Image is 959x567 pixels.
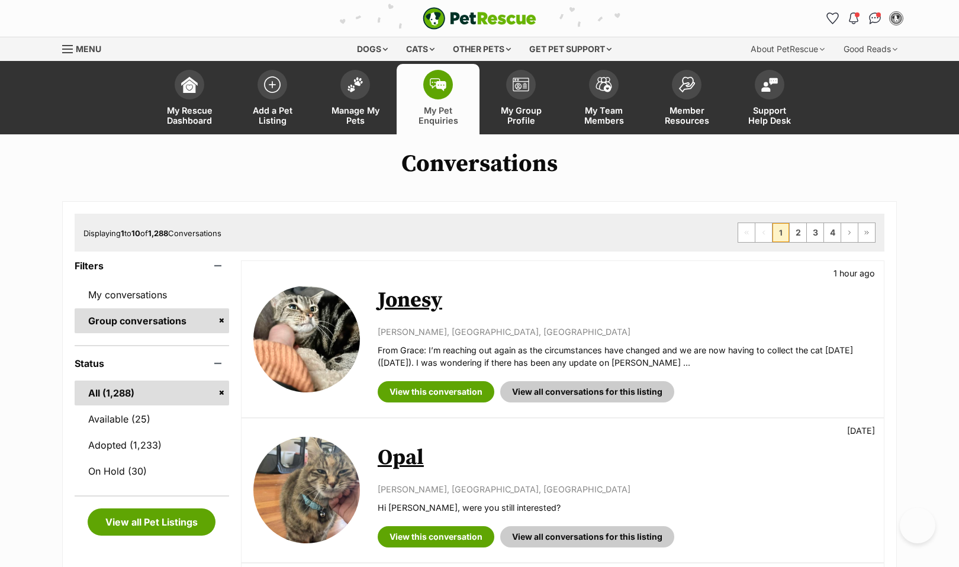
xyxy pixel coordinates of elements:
span: Menu [76,44,101,54]
span: Add a Pet Listing [246,105,299,125]
a: All (1,288) [75,381,229,405]
a: Menu [62,37,110,59]
p: 1 hour ago [834,267,875,279]
a: My conversations [75,282,229,307]
div: Get pet support [521,37,620,61]
button: My account [887,9,906,28]
a: On Hold (30) [75,459,229,484]
a: Group conversations [75,308,229,333]
p: [DATE] [847,424,875,437]
a: My Rescue Dashboard [148,64,231,134]
a: Adopted (1,233) [75,433,229,458]
a: Last page [858,223,875,242]
p: From Grace: I’m reaching out again as the circumstances have changed and we are now having to col... [378,344,872,369]
span: Displaying to of Conversations [83,228,221,238]
img: pet-enquiries-icon-7e3ad2cf08bfb03b45e93fb7055b45f3efa6380592205ae92323e6603595dc1f.svg [430,78,446,91]
ul: Account quick links [823,9,906,28]
a: My Pet Enquiries [397,64,479,134]
img: add-pet-listing-icon-0afa8454b4691262ce3f59096e99ab1cd57d4a30225e0717b998d2c9b9846f56.svg [264,76,281,93]
strong: 1 [121,228,124,238]
a: View all Pet Listings [88,508,215,536]
a: Jonesy [378,287,442,314]
img: Jonesy [253,286,360,392]
span: Support Help Desk [743,105,796,125]
img: Opal [253,437,360,543]
span: First page [738,223,755,242]
button: Notifications [844,9,863,28]
img: group-profile-icon-3fa3cf56718a62981997c0bc7e787c4b2cf8bcc04b72c1350f741eb67cf2f40e.svg [513,78,529,92]
a: Member Resources [645,64,728,134]
span: Previous page [755,223,772,242]
div: Cats [398,37,443,61]
img: notifications-46538b983faf8c2785f20acdc204bb7945ddae34d4c08c2a6579f10ce5e182be.svg [849,12,858,24]
header: Status [75,358,229,369]
span: Page 1 [773,223,789,242]
a: Page 4 [824,223,841,242]
img: help-desk-icon-fdf02630f3aa405de69fd3d07c3f3aa587a6932b1a1747fa1d2bba05be0121f9.svg [761,78,778,92]
a: Page 2 [790,223,806,242]
header: Filters [75,260,229,271]
a: View all conversations for this listing [500,526,674,547]
a: View this conversation [378,526,494,547]
div: Other pets [445,37,519,61]
img: manage-my-pets-icon-02211641906a0b7f246fdf0571729dbe1e7629f14944591b6c1af311fb30b64b.svg [347,77,363,92]
a: PetRescue [423,7,536,30]
img: Eve Waugh profile pic [890,12,902,24]
a: View this conversation [378,381,494,402]
span: My Pet Enquiries [411,105,465,125]
img: team-members-icon-5396bd8760b3fe7c0b43da4ab00e1e3bb1a5d9ba89233759b79545d2d3fc5d0d.svg [596,77,612,92]
div: About PetRescue [742,37,833,61]
p: [PERSON_NAME], [GEOGRAPHIC_DATA], [GEOGRAPHIC_DATA] [378,483,872,495]
span: Manage My Pets [329,105,382,125]
a: Support Help Desk [728,64,811,134]
a: Add a Pet Listing [231,64,314,134]
span: Member Resources [660,105,713,125]
div: Good Reads [835,37,906,61]
a: My Team Members [562,64,645,134]
a: Manage My Pets [314,64,397,134]
iframe: Help Scout Beacon - Open [900,508,935,543]
p: [PERSON_NAME], [GEOGRAPHIC_DATA], [GEOGRAPHIC_DATA] [378,326,872,338]
a: Available (25) [75,407,229,431]
a: Conversations [865,9,884,28]
span: My Group Profile [494,105,548,125]
a: Opal [378,444,424,471]
strong: 10 [131,228,140,238]
span: My Rescue Dashboard [163,105,216,125]
a: View all conversations for this listing [500,381,674,402]
img: member-resources-icon-8e73f808a243e03378d46382f2149f9095a855e16c252ad45f914b54edf8863c.svg [678,76,695,92]
strong: 1,288 [148,228,168,238]
img: logo-e224e6f780fb5917bec1dbf3a21bbac754714ae5b6737aabdf751b685950b380.svg [423,7,536,30]
div: Dogs [349,37,396,61]
nav: Pagination [738,223,876,243]
a: My Group Profile [479,64,562,134]
a: Next page [841,223,858,242]
a: Favourites [823,9,842,28]
a: Page 3 [807,223,823,242]
img: dashboard-icon-eb2f2d2d3e046f16d808141f083e7271f6b2e854fb5c12c21221c1fb7104beca.svg [181,76,198,93]
img: chat-41dd97257d64d25036548639549fe6c8038ab92f7586957e7f3b1b290dea8141.svg [869,12,881,24]
span: My Team Members [577,105,630,125]
p: Hi [PERSON_NAME], were you still interested? [378,501,872,514]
